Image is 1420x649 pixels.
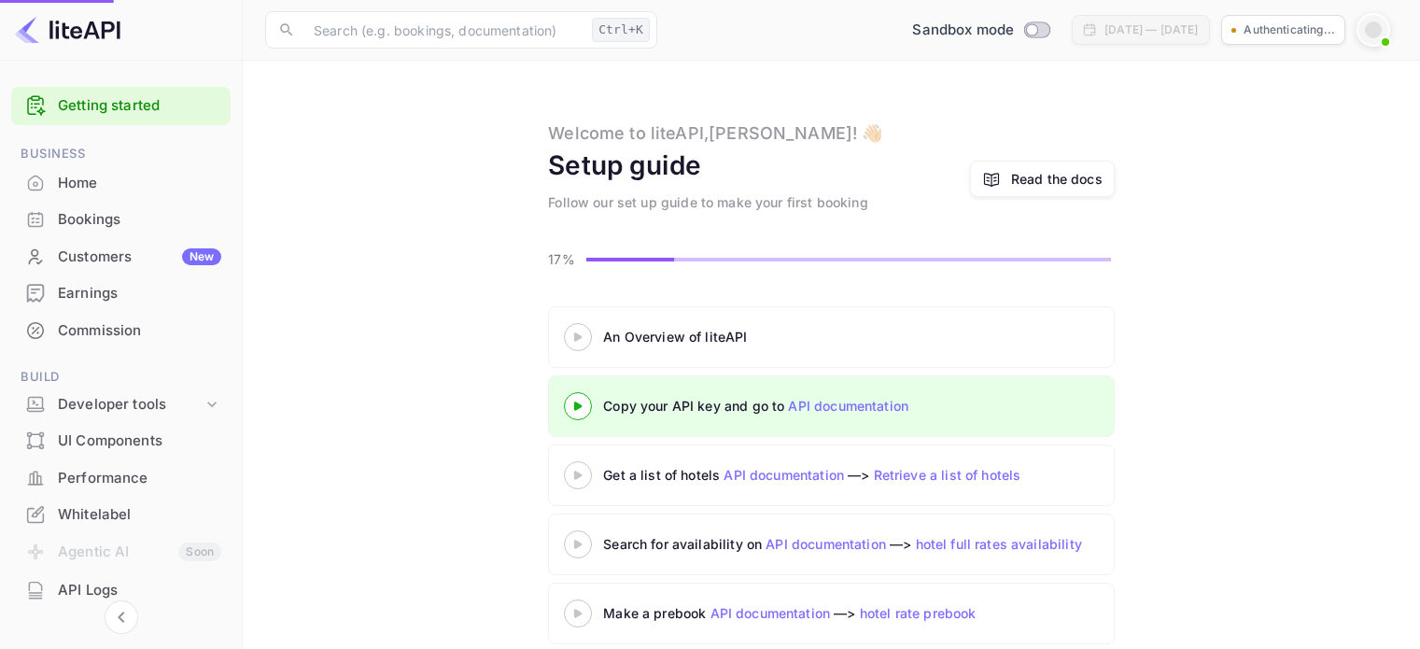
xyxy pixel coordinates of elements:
div: Welcome to liteAPI, [PERSON_NAME] ! 👋🏻 [548,120,882,146]
span: Build [11,367,231,388]
a: API documentation [788,398,908,414]
div: Developer tools [11,388,231,421]
div: Make a prebook —> [603,603,1070,623]
div: Performance [11,460,231,497]
div: Setup guide [548,146,701,185]
a: hotel rate prebook [860,605,977,621]
div: New [182,248,221,265]
div: Home [58,173,221,194]
div: CustomersNew [11,239,231,275]
div: Performance [58,468,221,489]
img: LiteAPI logo [15,15,120,45]
div: Commission [58,320,221,342]
a: Getting started [58,95,221,117]
a: Commission [11,313,231,347]
div: Search for availability on —> [603,534,1257,554]
a: API Logs [11,572,231,607]
div: Earnings [11,275,231,312]
a: API documentation [710,605,831,621]
p: Authenticating... [1244,21,1335,38]
div: Copy your API key and go to [603,396,1070,416]
div: Bookings [58,209,221,231]
a: API documentation [766,536,886,552]
span: Business [11,144,231,164]
a: API documentation [724,467,844,483]
div: Whitelabel [58,504,221,526]
a: Home [11,165,231,200]
button: Collapse navigation [105,600,138,634]
a: Performance [11,460,231,495]
div: Commission [11,313,231,349]
div: Customers [58,247,221,268]
div: API Logs [11,572,231,609]
div: Follow our set up guide to make your first booking [548,192,868,212]
a: hotel full rates availability [916,536,1082,552]
div: Switch to Production mode [905,20,1057,41]
a: CustomersNew [11,239,231,274]
div: Whitelabel [11,497,231,533]
div: Home [11,165,231,202]
div: Earnings [58,283,221,304]
div: UI Components [11,423,231,459]
input: Search (e.g. bookings, documentation) [302,11,584,49]
a: UI Components [11,423,231,458]
div: Developer tools [58,394,203,416]
div: [DATE] — [DATE] [1104,21,1198,38]
div: Bookings [11,202,231,238]
div: API Logs [58,580,221,601]
a: Read the docs [970,161,1115,197]
p: 17% [548,249,581,269]
div: Get a list of hotels —> [603,465,1070,485]
a: Earnings [11,275,231,310]
div: UI Components [58,430,221,452]
a: Read the docs [1011,169,1103,189]
a: Retrieve a list of hotels [874,467,1021,483]
a: Whitelabel [11,497,231,531]
div: An Overview of liteAPI [603,327,1070,346]
a: Bookings [11,202,231,236]
span: Sandbox mode [912,20,1014,41]
div: Getting started [11,87,231,125]
div: Ctrl+K [592,18,650,42]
